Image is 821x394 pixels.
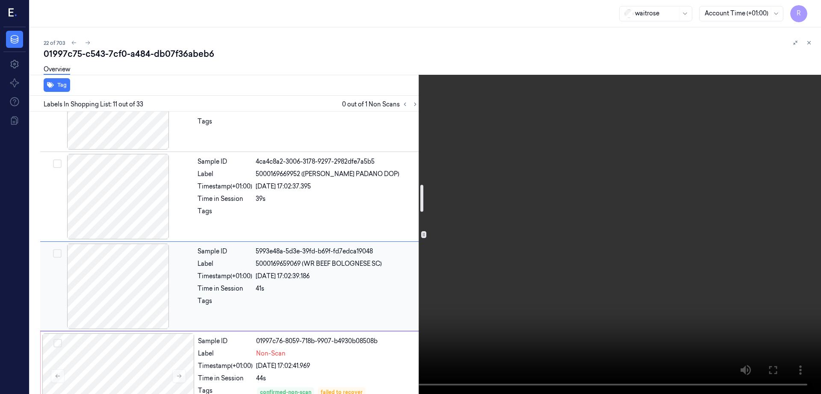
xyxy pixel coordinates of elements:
span: 22 of 703 [44,39,65,47]
div: Time in Session [198,284,252,293]
div: Label [198,349,253,358]
div: Time in Session [198,374,253,383]
div: 41s [256,284,419,293]
button: Select row [53,159,62,168]
div: Sample ID [198,337,253,346]
button: Tag [44,78,70,92]
div: Label [198,170,252,179]
div: 44s [256,374,418,383]
span: Labels In Shopping List: 11 out of 33 [44,100,143,109]
span: 5000169659069 (WR BEEF BOLOGNESE SC) [256,259,382,268]
span: 0 out of 1 Non Scans [342,99,420,109]
div: [DATE] 17:02:37.395 [256,182,419,191]
div: Tags [198,207,252,221]
div: 39s [256,194,419,203]
div: Sample ID [198,157,252,166]
div: Tags [198,117,252,131]
div: Label [198,259,252,268]
button: Select row [53,249,62,258]
button: R [790,5,807,22]
div: Tags [198,297,252,310]
div: Sample ID [198,247,252,256]
div: Timestamp (+01:00) [198,182,252,191]
div: [DATE] 17:02:39.186 [256,272,419,281]
span: 5000169669952 ([PERSON_NAME] PADANO DOP) [256,170,399,179]
div: 01997c76-8059-718b-9907-b4930b08508b [256,337,418,346]
div: Timestamp (+01:00) [198,362,253,370]
a: Overview [44,65,70,75]
div: 01997c75-c543-7cf0-a484-db07f36abeb6 [44,48,814,60]
div: [DATE] 17:02:41.969 [256,362,418,370]
div: 5993e48a-5d3e-39fd-b69f-fd7edca19048 [256,247,419,256]
span: Non-Scan [256,349,286,358]
div: Time in Session [198,194,252,203]
div: 4ca4c8a2-3006-3178-9297-2982dfe7a5b5 [256,157,419,166]
button: Select row [53,339,62,347]
div: Timestamp (+01:00) [198,272,252,281]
